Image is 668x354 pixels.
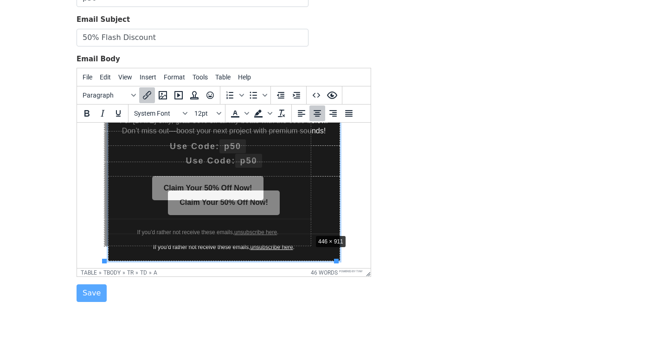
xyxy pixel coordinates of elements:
[118,73,132,81] span: View
[103,269,121,276] div: tbody
[79,87,139,103] button: Blocks
[309,105,325,121] button: Align center
[245,87,269,103] div: Bullet list
[122,269,125,276] div: »
[81,269,97,276] div: table
[341,105,357,121] button: Justify
[77,54,120,65] label: Email Body
[294,105,309,121] button: Align left
[130,105,191,121] button: Fonts
[83,92,128,99] span: Paragraph
[622,309,668,354] iframe: Chat Widget
[289,87,304,103] button: Increase indent
[339,269,363,273] a: Powered by Tiny
[274,105,289,121] button: Clear formatting
[77,284,107,302] input: Save
[140,269,147,276] div: td
[222,87,245,103] div: Numbered list
[83,73,92,81] span: File
[135,269,138,276] div: »
[186,87,202,103] button: Insert template
[155,87,171,103] button: Insert/edit image
[140,73,156,81] span: Insert
[215,73,231,81] span: Table
[154,269,157,276] div: a
[77,14,130,25] label: Email Subject
[127,269,134,276] div: tr
[311,269,338,276] button: 46 words
[164,73,185,81] span: Format
[77,123,371,268] iframe: Rich Text Area. Press ALT-0 for help.
[363,269,371,276] div: Resize
[139,87,155,103] button: Insert/edit link
[171,87,186,103] button: Insert/edit media
[238,73,251,81] span: Help
[193,73,208,81] span: Tools
[227,105,250,121] div: Text color
[99,269,102,276] div: »
[95,105,110,121] button: Italic
[273,87,289,103] button: Decrease indent
[149,269,152,276] div: »
[134,110,180,117] span: System Font
[308,87,324,103] button: Source code
[622,309,668,354] div: Виджет чата
[100,73,111,81] span: Edit
[325,105,341,121] button: Align right
[250,105,274,121] div: Background color
[324,87,340,103] button: Preview
[194,110,215,117] span: 12pt
[202,87,218,103] button: Emoticons
[79,105,95,121] button: Bold
[110,105,126,121] button: Underline
[191,105,223,121] button: Font sizes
